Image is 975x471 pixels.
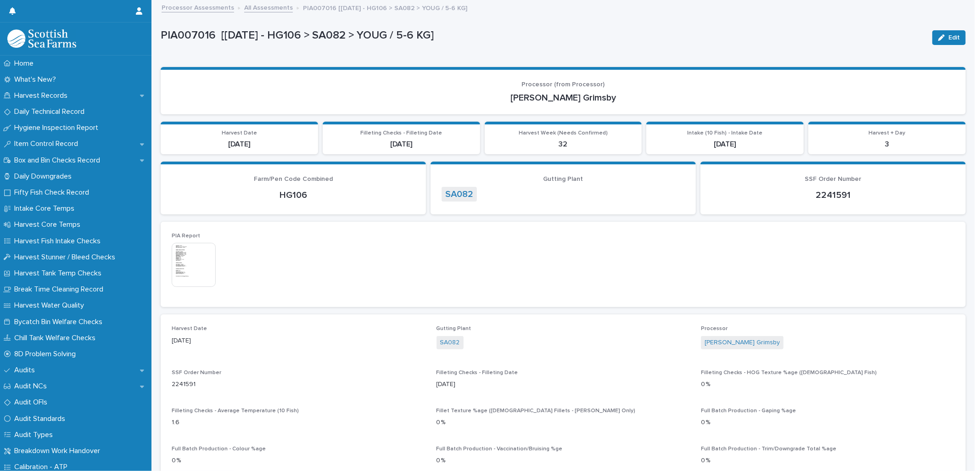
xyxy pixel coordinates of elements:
p: Audits [11,366,42,375]
span: Processor (from Processor) [522,81,605,88]
p: Fifty Fish Check Record [11,188,96,197]
p: [DATE] [437,380,690,389]
p: [PERSON_NAME] Grimsby [172,92,955,103]
span: Edit [948,34,960,41]
a: SA082 [445,189,473,200]
p: Box and Bin Checks Record [11,156,107,165]
p: Harvest Records [11,91,75,100]
a: Processor Assessments [162,2,234,12]
p: HG106 [172,190,415,201]
p: PIA007016 [[DATE] - HG106 > SA082 > YOUG / 5-6 KG] [161,29,925,42]
p: Breakdown Work Handover [11,447,107,455]
p: PIA007016 [[DATE] - HG106 > SA082 > YOUG / 5-6 KG] [303,2,467,12]
p: Hygiene Inspection Report [11,123,106,132]
span: Filleting Checks - Average Temperature (10 Fish) [172,408,299,414]
span: Filleting Checks - Filleting Date [360,130,442,136]
p: 32 [490,140,637,149]
p: 1.6 [172,418,426,427]
p: Intake Core Temps [11,204,82,213]
p: 2241591 [172,380,426,389]
p: 2241591 [712,190,955,201]
p: Daily Downgrades [11,172,79,181]
p: Audit NCs [11,382,54,391]
p: 0 % [172,456,426,465]
span: Full Batch Production - Colour %age [172,446,266,452]
button: Edit [932,30,966,45]
span: Harvest Week (Needs Confirmed) [519,130,608,136]
a: All Assessments [244,2,293,12]
span: Intake (10 Fish) - Intake Date [688,130,763,136]
p: Home [11,59,41,68]
p: Audit Standards [11,415,73,423]
p: Harvest Tank Temp Checks [11,269,109,278]
p: Audit Types [11,431,60,439]
span: Filleting Checks - Filleting Date [437,370,518,376]
p: 8D Problem Solving [11,350,83,359]
p: What's New? [11,75,63,84]
p: Break Time Cleaning Record [11,285,111,294]
p: Daily Technical Record [11,107,92,116]
p: Chill Tank Welfare Checks [11,334,103,342]
p: 3 [814,140,960,149]
p: 0 % [701,380,955,389]
span: Harvest Date [172,326,207,331]
span: Gutting Plant [437,326,471,331]
p: [DATE] [328,140,475,149]
span: SSF Order Number [172,370,221,376]
span: Full Batch Production - Trim/Downgrade Total %age [701,446,836,452]
span: Gutting Plant [543,176,583,182]
p: Harvest Core Temps [11,220,88,229]
p: Harvest Water Quality [11,301,91,310]
p: 0 % [701,456,955,465]
span: Full Batch Production - Gaping %age [701,408,796,414]
span: Farm/Pen Code Combined [254,176,333,182]
span: SSF Order Number [805,176,861,182]
a: [PERSON_NAME] Grimsby [705,338,780,348]
span: Fillet Texture %age ([DEMOGRAPHIC_DATA] Fillets - [PERSON_NAME] Only) [437,408,636,414]
span: Harvest + Day [869,130,906,136]
p: [DATE] [652,140,798,149]
span: Harvest Date [222,130,257,136]
p: 0 % [437,418,690,427]
p: Audit OFIs [11,398,55,407]
img: mMrefqRFQpe26GRNOUkG [7,29,76,48]
p: [DATE] [172,336,426,346]
span: PIA Report [172,233,200,239]
a: SA082 [440,338,460,348]
p: Harvest Stunner / Bleed Checks [11,253,123,262]
span: Filleting Checks - HOG Texture %age ([DEMOGRAPHIC_DATA] Fish) [701,370,877,376]
p: 0 % [701,418,955,427]
p: [DATE] [166,140,313,149]
p: 0 % [437,456,690,465]
p: Harvest Fish Intake Checks [11,237,108,246]
span: Full Batch Production - Vaccination/Bruising %ge [437,446,563,452]
p: Bycatch Bin Welfare Checks [11,318,110,326]
p: Item Control Record [11,140,85,148]
span: Processor [701,326,728,331]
